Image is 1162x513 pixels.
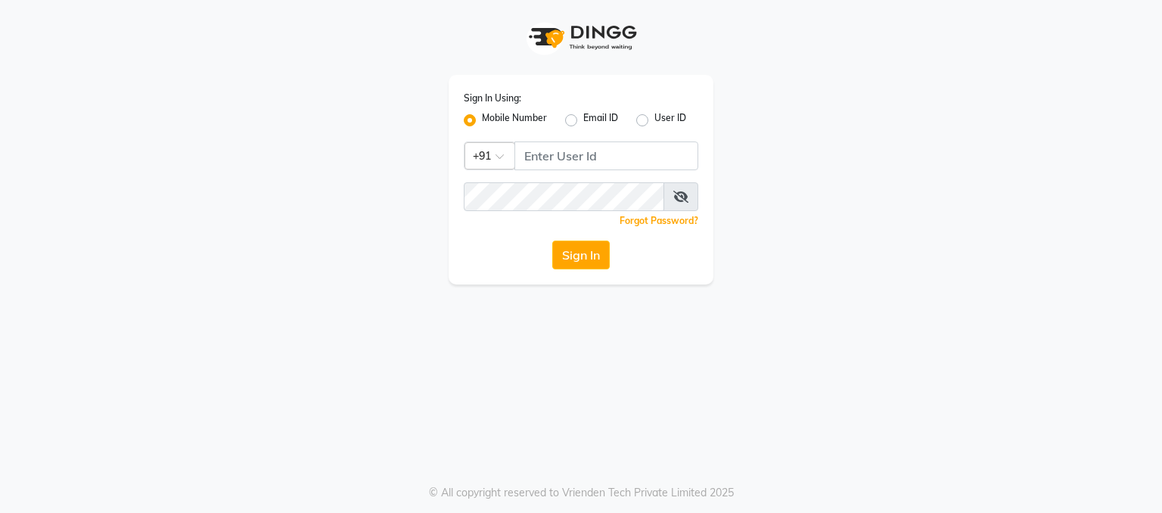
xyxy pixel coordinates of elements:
label: Sign In Using: [464,92,521,105]
input: Username [514,141,698,170]
a: Forgot Password? [620,215,698,226]
label: User ID [654,111,686,129]
button: Sign In [552,241,610,269]
label: Mobile Number [482,111,547,129]
input: Username [464,182,664,211]
img: logo1.svg [520,15,642,60]
label: Email ID [583,111,618,129]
